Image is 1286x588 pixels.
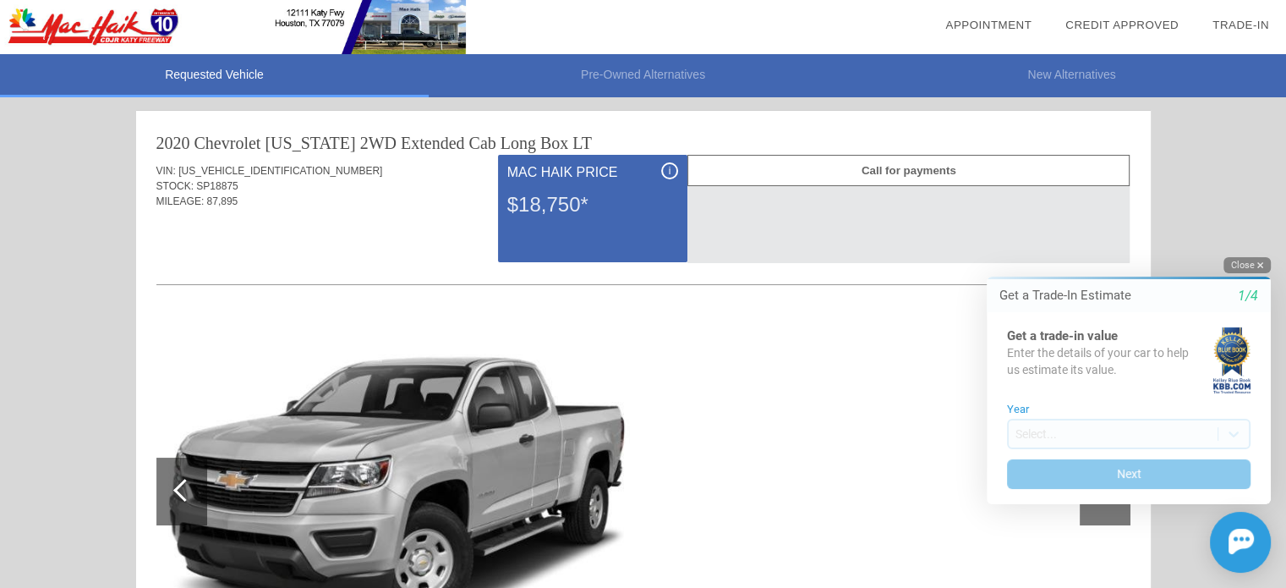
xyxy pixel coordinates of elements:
div: Call for payments [687,155,1130,186]
span: 87,895 [207,195,238,207]
div: Quoted on [DATE] 9:00:18 PM [156,234,1130,261]
span: SP18875 [196,180,238,192]
a: Credit Approved [1065,19,1179,31]
span: STOCK: [156,180,194,192]
a: Appointment [945,19,1032,31]
span: MILEAGE: [156,195,205,207]
li: Pre-Owned Alternatives [429,54,857,97]
li: New Alternatives [857,54,1286,97]
span: VIN: [156,165,176,177]
div: 2WD Extended Cab Long Box LT [360,131,592,155]
div: Mac Haik Price [507,162,678,183]
div: $18,750* [507,183,678,227]
span: i [669,165,671,177]
iframe: Chat Assistance [951,242,1286,588]
a: Trade-In [1212,19,1269,31]
span: [US_VEHICLE_IDENTIFICATION_NUMBER] [178,165,382,177]
div: 2020 Chevrolet [US_STATE] [156,131,356,155]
